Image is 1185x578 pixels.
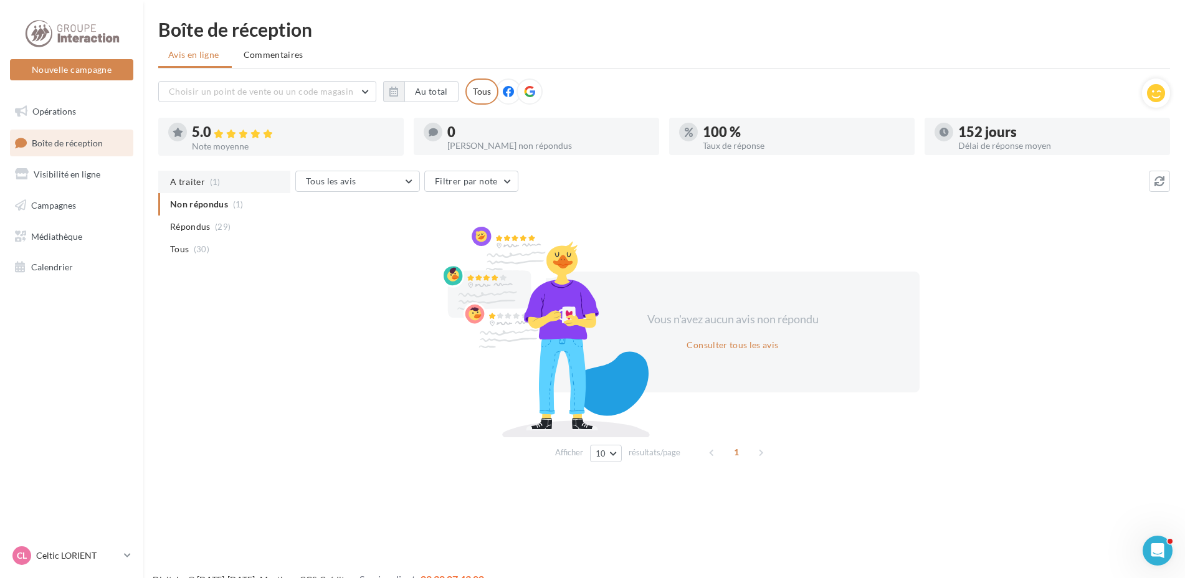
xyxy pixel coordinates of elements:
iframe: Intercom live chat [1143,536,1173,566]
button: Choisir un point de vente ou un code magasin [158,81,376,102]
div: Boîte de réception [158,20,1170,39]
div: 0 [447,125,649,139]
button: Tous les avis [295,171,420,192]
a: Médiathèque [7,224,136,250]
span: Boîte de réception [32,137,103,148]
span: Répondus [170,220,211,233]
div: Vous n'avez aucun avis non répondu [626,311,840,328]
p: Celtic LORIENT [36,549,119,562]
span: CL [17,549,27,562]
span: 10 [596,448,606,458]
span: A traiter [170,176,205,188]
button: Filtrer par note [424,171,518,192]
div: 100 % [703,125,905,139]
span: (30) [194,244,209,254]
span: (1) [210,177,221,187]
div: 5.0 [192,125,394,140]
span: Afficher [555,447,583,458]
a: Boîte de réception [7,130,136,156]
a: Visibilité en ligne [7,161,136,187]
button: Nouvelle campagne [10,59,133,80]
span: Choisir un point de vente ou un code magasin [169,86,353,97]
div: 152 jours [958,125,1160,139]
span: (29) [215,222,231,232]
a: Opérations [7,98,136,125]
div: Taux de réponse [703,141,905,150]
div: Tous [465,78,498,105]
div: Note moyenne [192,142,394,151]
a: Campagnes [7,192,136,219]
button: Consulter tous les avis [682,338,783,353]
span: Tous les avis [306,176,356,186]
button: Au total [383,81,459,102]
span: Médiathèque [31,230,82,241]
span: Campagnes [31,200,76,211]
span: résultats/page [629,447,680,458]
div: [PERSON_NAME] non répondus [447,141,649,150]
a: Calendrier [7,254,136,280]
span: Calendrier [31,262,73,272]
span: 1 [726,442,746,462]
a: CL Celtic LORIENT [10,544,133,567]
span: Visibilité en ligne [34,169,100,179]
button: Au total [404,81,459,102]
div: Délai de réponse moyen [958,141,1160,150]
button: 10 [590,445,622,462]
span: Tous [170,243,189,255]
span: Commentaires [244,49,303,61]
span: Opérations [32,106,76,116]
